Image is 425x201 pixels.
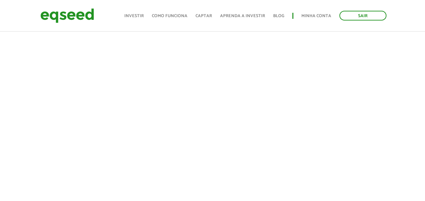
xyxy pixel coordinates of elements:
a: Minha conta [301,14,331,18]
a: Sair [339,11,386,21]
a: Como funciona [152,14,187,18]
a: Investir [124,14,144,18]
img: EqSeed [40,7,94,25]
a: Captar [196,14,212,18]
a: Aprenda a investir [220,14,265,18]
a: Blog [273,14,284,18]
